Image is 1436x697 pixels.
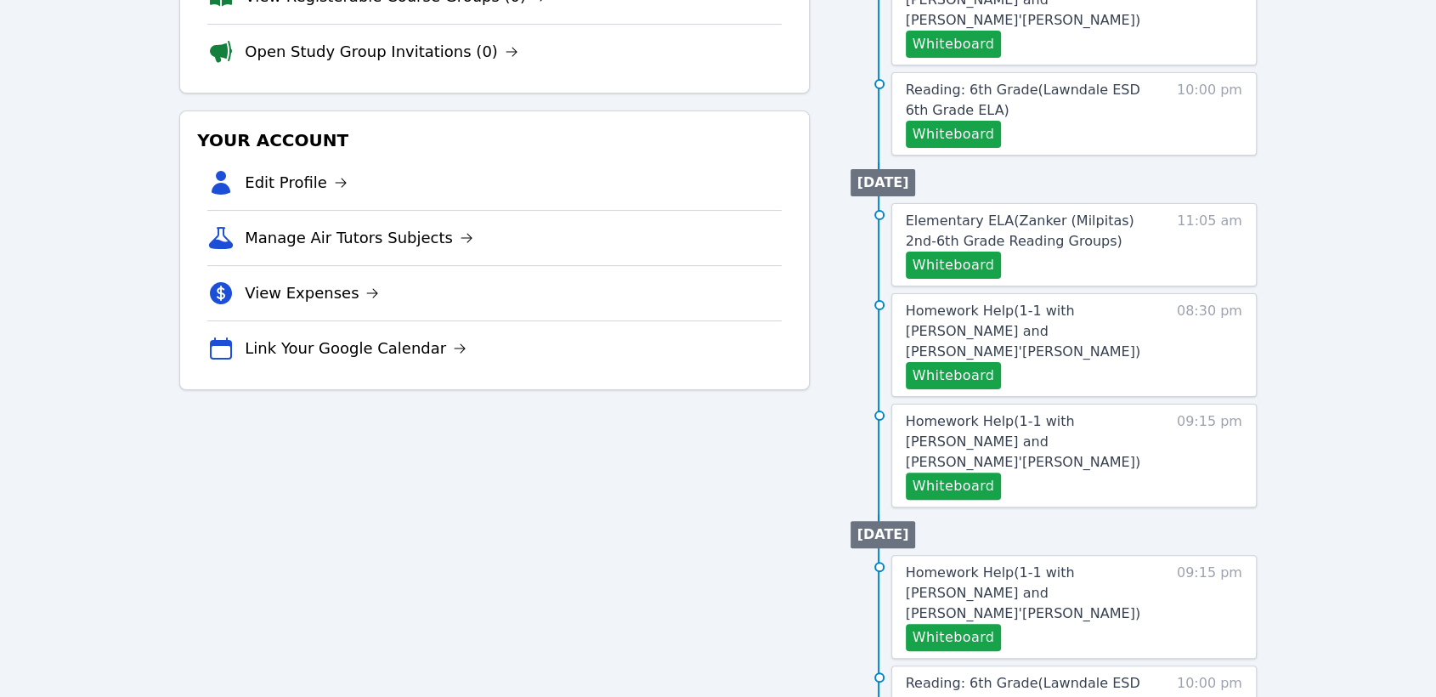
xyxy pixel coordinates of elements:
span: 10:00 pm [1177,80,1242,148]
span: 09:15 pm [1177,563,1242,651]
button: Whiteboard [906,121,1002,148]
li: [DATE] [851,169,916,196]
a: View Expenses [245,281,379,305]
a: Manage Air Tutors Subjects [245,226,473,250]
span: Elementary ELA ( Zanker (Milpitas) 2nd-6th Grade Reading Groups ) [906,212,1134,249]
span: 11:05 am [1177,211,1242,279]
button: Whiteboard [906,252,1002,279]
button: Whiteboard [906,362,1002,389]
li: [DATE] [851,521,916,548]
a: Elementary ELA(Zanker (Milpitas) 2nd-6th Grade Reading Groups) [906,211,1158,252]
span: Reading: 6th Grade ( Lawndale ESD 6th Grade ELA ) [906,82,1140,118]
button: Whiteboard [906,624,1002,651]
a: Homework Help(1-1 with [PERSON_NAME] and [PERSON_NAME]'[PERSON_NAME]) [906,301,1158,362]
button: Whiteboard [906,473,1002,500]
a: Open Study Group Invitations (0) [245,40,518,64]
a: Edit Profile [245,171,348,195]
a: Homework Help(1-1 with [PERSON_NAME] and [PERSON_NAME]'[PERSON_NAME]) [906,563,1158,624]
button: Whiteboard [906,31,1002,58]
span: Homework Help ( 1-1 with [PERSON_NAME] and [PERSON_NAME]'[PERSON_NAME] ) [906,303,1140,360]
a: Reading: 6th Grade(Lawndale ESD 6th Grade ELA) [906,80,1158,121]
span: Homework Help ( 1-1 with [PERSON_NAME] and [PERSON_NAME]'[PERSON_NAME] ) [906,413,1140,470]
span: 08:30 pm [1177,301,1242,389]
span: 09:15 pm [1177,411,1242,500]
a: Homework Help(1-1 with [PERSON_NAME] and [PERSON_NAME]'[PERSON_NAME]) [906,411,1158,473]
h3: Your Account [194,125,794,156]
span: Homework Help ( 1-1 with [PERSON_NAME] and [PERSON_NAME]'[PERSON_NAME] ) [906,564,1140,621]
a: Link Your Google Calendar [245,337,466,360]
